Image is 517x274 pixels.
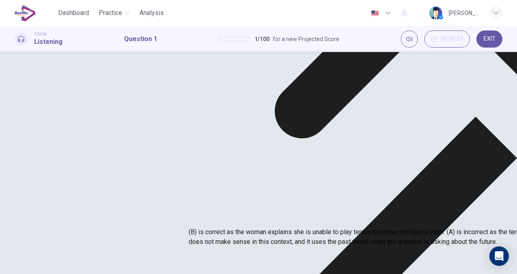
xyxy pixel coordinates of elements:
h1: Listening [34,37,63,47]
span: 1 / 100 [254,34,269,44]
span: Analysis [139,8,164,18]
div: [PERSON_NAME] [PERSON_NAME] [PERSON_NAME] [449,8,480,18]
div: Hide [424,30,470,48]
div: Open Intercom Messenger [489,246,509,266]
span: for a new Projected Score [273,34,339,44]
h1: Question 1 [124,34,157,44]
span: 00:00:29 [441,36,463,42]
img: en [370,10,380,16]
img: Profile picture [429,7,442,20]
span: EXIT [484,36,495,42]
span: Practice [99,8,122,18]
span: Dashboard [58,8,89,18]
span: TOEIC® [34,31,46,37]
div: Mute [401,30,418,48]
img: EduSynch logo [15,5,36,21]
